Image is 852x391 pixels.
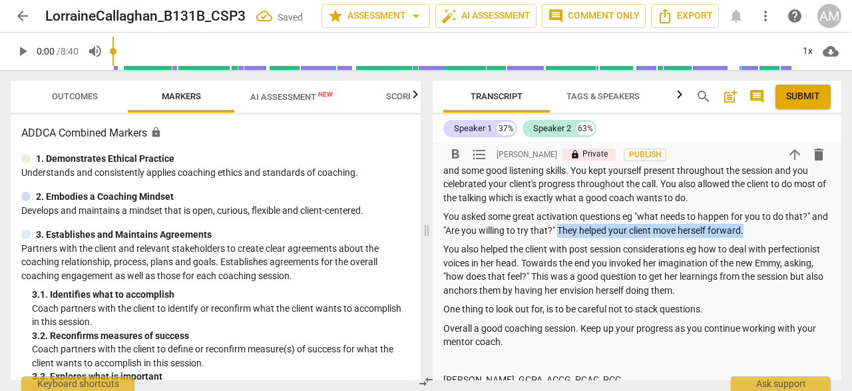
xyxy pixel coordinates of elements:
[386,91,418,101] span: Scores
[21,125,410,141] h3: ADDCA Combined Markers
[37,46,55,57] span: 0:00
[443,150,831,204] p: Good Coaching session [PERSON_NAME]. You have a calm and pleasant manner and some good listening ...
[408,8,424,24] span: arrow_drop_down
[542,4,646,28] button: Comment only
[162,91,201,101] span: Markers
[318,91,333,98] span: New
[32,370,410,384] div: 3. 3. Explores what is important
[811,147,827,163] span: delete
[696,89,712,105] span: search
[443,302,831,316] p: One thing to look out for, is to be careful not to stack questions.
[731,376,831,391] div: Ask support
[52,91,98,101] span: Outcomes
[150,127,162,138] span: Assessment is enabled for this document. The competency model is locked and follows the assessmen...
[570,150,580,159] span: lock
[657,8,713,24] span: Export
[443,373,831,387] p: [PERSON_NAME], GCPA, ACCG, PCAC, PCC
[720,86,741,107] button: Add summary
[45,8,246,25] h2: LorraineCallaghan_B131B_CSP3
[471,147,487,163] span: format_list_bulleted
[21,242,410,283] p: Partners with the client and relevant stakeholders to create clear agreements about the coaching ...
[783,4,807,28] a: Help
[418,374,434,390] span: compare_arrows
[823,43,839,59] span: cloud_download
[497,149,557,161] span: [PERSON_NAME]
[21,166,410,180] p: Understands and consistently applies coaching ethics and standards of coaching.
[746,86,767,107] button: Show/Hide comments
[256,8,303,24] div: All changes saved
[32,288,410,302] div: 3. 1. Identifies what to accomplish
[32,302,410,329] p: Coach partners with the client to identify or reconfirm what the client wants to accomplish in th...
[624,149,666,161] button: Publish
[32,342,410,370] p: Coach partners with the client to define or reconfirm measure(s) of success for what the client w...
[562,149,616,161] p: Private
[693,86,714,107] button: Search
[21,204,410,218] p: Develops and maintains a mindset that is open, curious, flexible and client-centered.
[497,122,515,135] div: 37%
[533,122,571,135] div: Speaker 2
[454,122,492,135] div: Speaker 1
[435,4,536,28] button: AI Assessment
[817,4,841,28] button: AM
[443,210,831,237] p: You asked some great activation questions eg "what needs to happen for you to do that?" and "Are ...
[15,43,31,59] span: play_arrow
[787,8,803,24] span: help
[36,152,174,166] p: 1. Demonstrates Ethical Practice
[443,242,831,297] p: You also helped the client with post session considerations eg how to deal with perfectionist voi...
[321,4,430,28] button: Assessment
[786,90,820,103] span: Submit
[11,39,35,63] button: Play
[443,322,831,349] p: Overall a good coaching session. Keep up your progress as you continue working with your mentor c...
[548,8,564,24] span: comment
[250,92,333,102] span: AI Assessment
[327,8,424,24] span: Assessment
[441,8,457,24] span: auto_fix_high
[15,8,31,24] span: arrow_back
[447,147,463,163] span: format_bold
[327,8,343,24] span: star
[775,85,831,109] button: Please Do Not Submit until your Assessment is Complete
[87,43,103,59] span: volume_up
[749,89,765,105] span: comment
[795,41,820,62] div: 1x
[566,91,640,101] span: Tags & Speakers
[57,46,79,57] span: / 8:40
[278,11,303,25] div: Saved
[757,8,773,24] span: more_vert
[36,190,174,204] p: 2. Embodies a Coaching Mindset
[441,8,531,24] span: AI Assessment
[783,143,807,167] button: Move up
[471,91,523,101] span: Transcript
[787,147,803,163] span: arrow_upward
[83,39,107,63] button: Volume
[722,89,738,105] span: post_add
[21,376,134,391] div: Keyboard shortcuts
[548,8,640,24] span: Comment only
[635,149,655,161] span: Publish
[32,329,410,343] div: 3. 2. Reconfirms measures of success
[576,122,594,135] div: 63%
[36,228,212,242] p: 3. Establishes and Maintains Agreements
[651,4,719,28] button: Export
